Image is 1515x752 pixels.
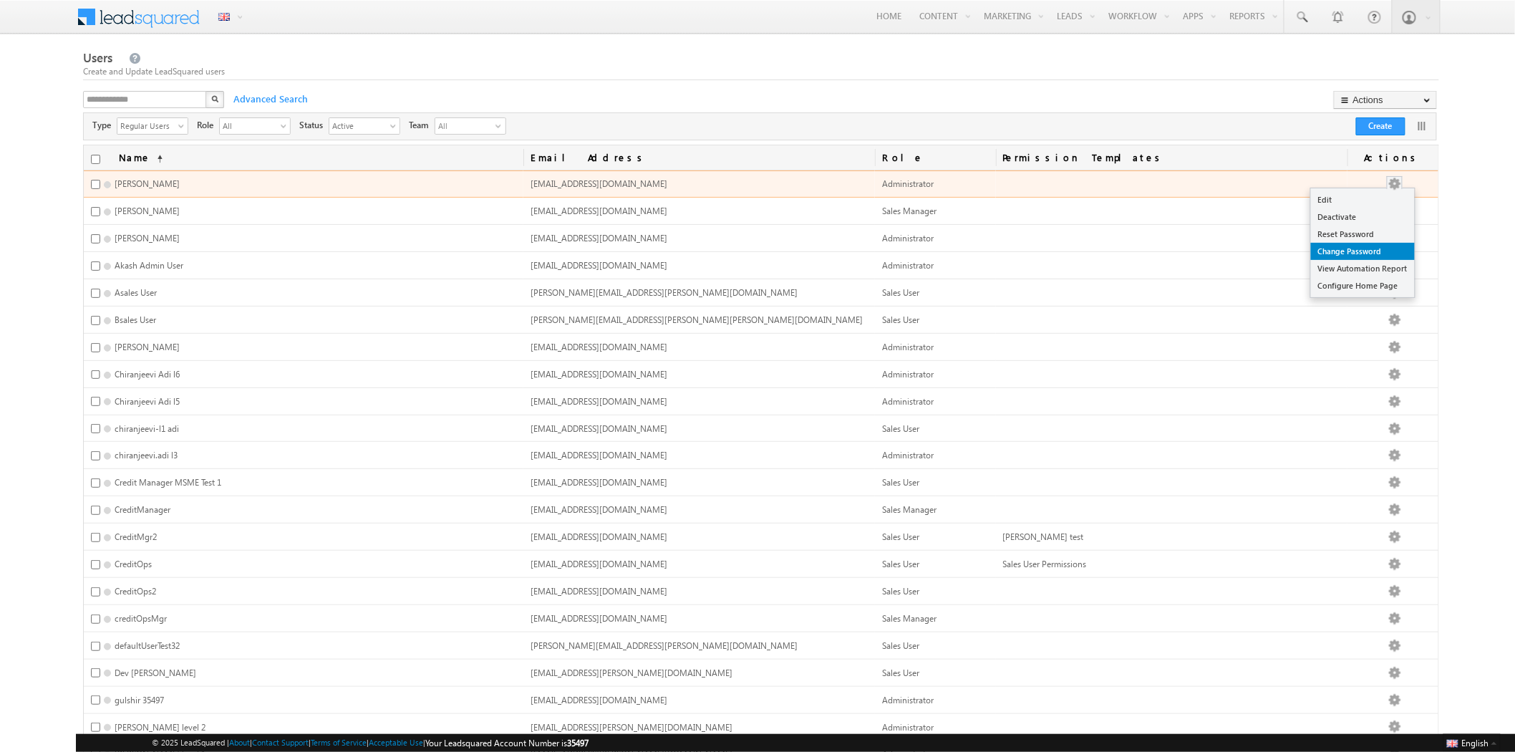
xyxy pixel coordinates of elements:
[115,287,157,298] span: Asales User
[882,260,934,271] span: Administrator
[882,504,936,515] span: Sales Manager
[531,695,667,705] span: [EMAIL_ADDRESS][DOMAIN_NAME]
[115,613,167,624] span: creditOpsMgr
[882,477,919,488] span: Sales User
[531,586,667,597] span: [EMAIL_ADDRESS][DOMAIN_NAME]
[882,287,919,298] span: Sales User
[253,738,309,747] a: Contact Support
[92,119,117,132] span: Type
[882,640,919,651] span: Sales User
[882,695,934,705] span: Administrator
[882,450,934,461] span: Administrator
[281,122,292,130] span: select
[115,260,183,271] span: Akash Admin User
[531,314,863,325] span: [PERSON_NAME][EMAIL_ADDRESS][PERSON_NAME][PERSON_NAME][DOMAIN_NAME]
[115,178,180,189] span: [PERSON_NAME]
[115,531,157,542] span: CreditMgr2
[230,738,251,747] a: About
[882,206,936,216] span: Sales Manager
[1311,191,1415,208] a: Edit
[882,396,934,407] span: Administrator
[115,450,178,461] span: chiranjeevi.adi l3
[882,722,934,733] span: Administrator
[115,640,180,651] span: defaultUserTest32
[435,118,493,134] span: All
[531,178,667,189] span: [EMAIL_ADDRESS][DOMAIN_NAME]
[115,314,156,325] span: Bsales User
[1356,117,1405,135] button: Create
[311,738,367,747] a: Terms of Service
[211,95,218,102] img: Search
[882,233,934,244] span: Administrator
[197,119,219,132] span: Role
[531,504,667,515] span: [EMAIL_ADDRESS][DOMAIN_NAME]
[115,396,180,407] span: Chiranjeevi Adi l5
[531,423,667,434] span: [EMAIL_ADDRESS][DOMAIN_NAME]
[115,369,180,380] span: Chiranjeevi Adi l6
[1462,738,1489,748] span: English
[531,233,667,244] span: [EMAIL_ADDRESS][DOMAIN_NAME]
[1003,531,1084,542] span: [PERSON_NAME] test
[115,667,196,678] span: Dev [PERSON_NAME]
[83,65,1439,78] div: Create and Update LeadSquared users
[1311,208,1415,226] a: Deactivate
[523,145,875,170] a: Email Address
[115,477,221,488] span: Credit Manager MSME Test 1
[531,531,667,542] span: [EMAIL_ADDRESS][DOMAIN_NAME]
[882,531,919,542] span: Sales User
[882,423,919,434] span: Sales User
[882,369,934,380] span: Administrator
[115,695,164,705] span: gulshir 35497
[531,722,732,733] span: [EMAIL_ADDRESS][PERSON_NAME][DOMAIN_NAME]
[531,287,798,298] span: [PERSON_NAME][EMAIL_ADDRESS][PERSON_NAME][DOMAIN_NAME]
[1311,277,1415,294] a: Configure Home Page
[531,206,667,216] span: [EMAIL_ADDRESS][DOMAIN_NAME]
[1334,91,1437,109] button: Actions
[409,119,435,132] span: Team
[531,342,667,352] span: [EMAIL_ADDRESS][DOMAIN_NAME]
[531,477,667,488] span: [EMAIL_ADDRESS][DOMAIN_NAME]
[115,504,170,515] span: CreditManager
[115,342,180,352] span: [PERSON_NAME]
[875,145,995,170] a: Role
[882,586,919,597] span: Sales User
[1311,243,1415,260] a: Change Password
[115,233,180,244] span: [PERSON_NAME]
[531,613,667,624] span: [EMAIL_ADDRESS][DOMAIN_NAME]
[531,559,667,569] span: [EMAIL_ADDRESS][DOMAIN_NAME]
[531,640,798,651] span: [PERSON_NAME][EMAIL_ADDRESS][PERSON_NAME][DOMAIN_NAME]
[882,314,919,325] span: Sales User
[1443,734,1501,751] button: English
[1347,145,1438,170] span: Actions
[117,118,176,132] span: Regular Users
[178,122,190,130] span: select
[369,738,424,747] a: Acceptable Use
[996,145,1347,170] span: Permission Templates
[882,559,919,569] span: Sales User
[531,396,667,407] span: [EMAIL_ADDRESS][DOMAIN_NAME]
[882,178,934,189] span: Administrator
[152,736,589,750] span: © 2025 LeadSquared | | | | |
[151,153,163,165] span: (sorted ascending)
[882,667,919,678] span: Sales User
[531,450,667,461] span: [EMAIL_ADDRESS][DOMAIN_NAME]
[115,559,152,569] span: CreditOps
[115,722,205,733] span: [PERSON_NAME] level 2
[568,738,589,748] span: 35497
[115,206,180,216] span: [PERSON_NAME]
[531,369,667,380] span: [EMAIL_ADDRESS][DOMAIN_NAME]
[329,118,388,132] span: Active
[531,260,667,271] span: [EMAIL_ADDRESS][DOMAIN_NAME]
[226,92,312,105] span: Advanced Search
[1003,559,1087,569] span: Sales User Permissions
[1311,226,1415,243] a: Reset Password
[299,119,329,132] span: Status
[115,423,179,434] span: chiranjeevi-l1 adi
[390,122,402,130] span: select
[531,667,732,678] span: [EMAIL_ADDRESS][PERSON_NAME][DOMAIN_NAME]
[882,613,936,624] span: Sales Manager
[115,586,156,597] span: CreditOps2
[83,49,112,66] span: Users
[882,342,934,352] span: Administrator
[220,118,279,132] span: All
